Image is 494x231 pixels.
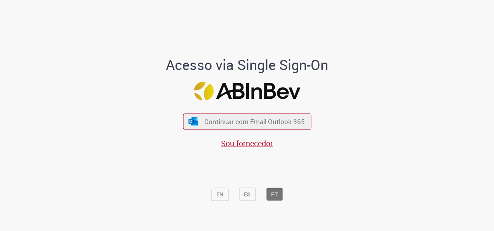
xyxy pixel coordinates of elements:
[211,187,228,201] button: EN
[239,187,256,201] button: ES
[204,117,305,126] span: Continuar com Email Outlook 365
[266,187,283,201] button: PT
[221,138,273,148] a: Sou fornecedor
[139,57,355,72] h1: Acesso via Single Sign-On
[194,82,300,101] img: Logo ABInBev
[183,114,311,129] button: ícone Azure/Microsoft 360 Continuar com Email Outlook 365
[188,117,199,125] img: ícone Azure/Microsoft 360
